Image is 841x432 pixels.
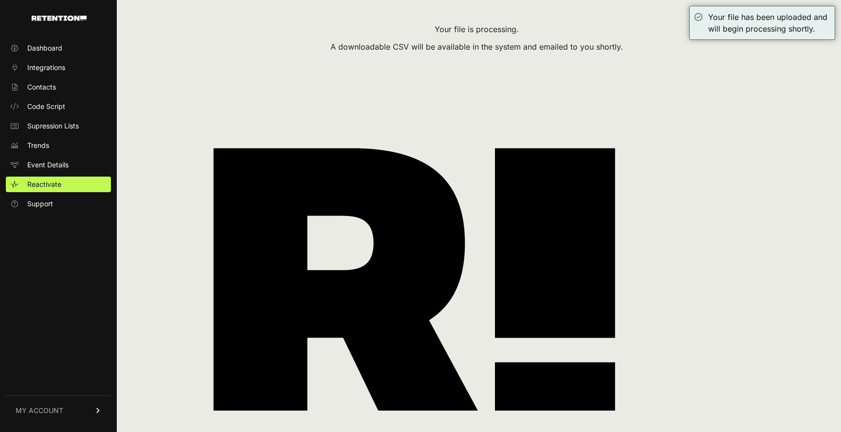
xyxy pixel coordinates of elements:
[27,102,65,111] span: Code Script
[27,160,69,170] span: Event Details
[27,43,62,53] span: Dashboard
[27,121,79,131] span: Supression Lists
[708,11,830,35] div: Your file has been uploaded and will begin processing shortly.
[27,82,56,92] span: Contacts
[6,157,111,173] a: Event Details
[6,99,111,114] a: Code Script
[27,180,61,189] span: Reactivate
[6,177,111,192] a: Reactivate
[6,79,111,95] a: Contacts
[6,60,111,75] a: Integrations
[6,396,111,425] a: MY ACCOUNT
[6,138,111,153] a: Trends
[6,40,111,56] a: Dashboard
[27,199,53,209] span: Support
[27,141,49,150] span: Trends
[16,406,63,415] span: MY ACCOUNT
[6,118,111,134] a: Supression Lists
[130,41,823,53] div: A downloadable CSV will be available in the system and emailed to you shortly.
[130,23,823,35] div: Your file is processing.
[27,63,65,72] span: Integrations
[6,196,111,212] a: Support
[32,16,87,21] img: Retention.com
